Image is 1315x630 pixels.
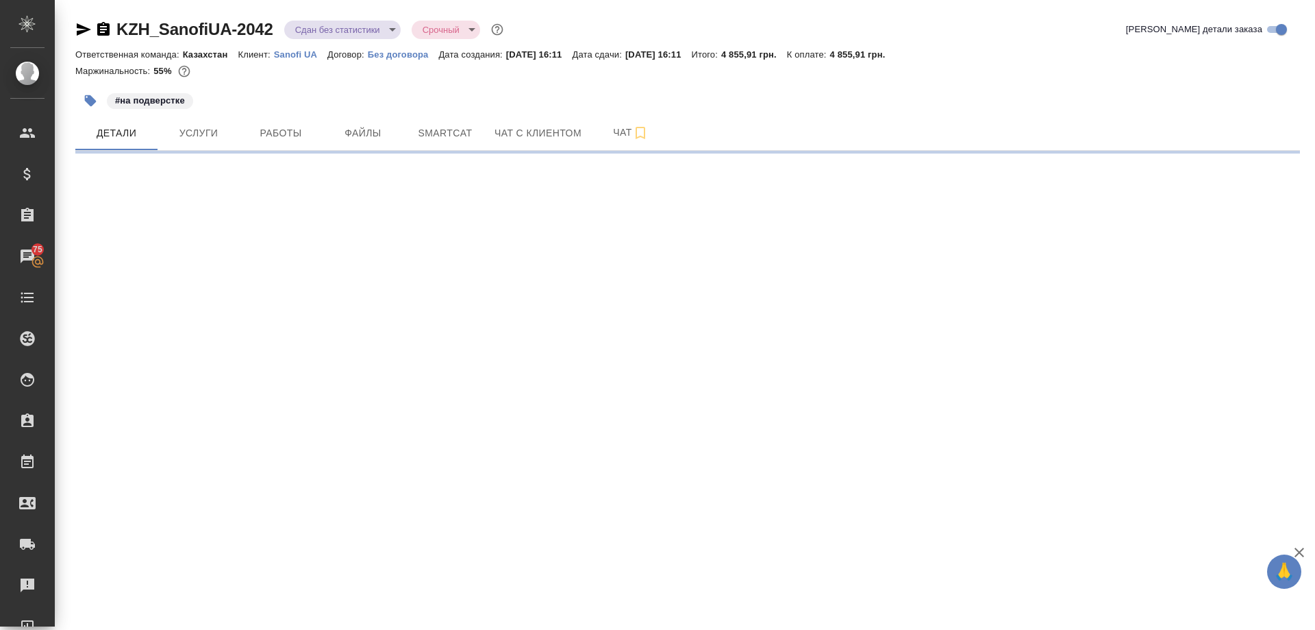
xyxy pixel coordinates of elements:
div: Сдан без статистики [412,21,480,39]
span: 75 [25,243,51,256]
button: Добавить тэг [75,86,105,116]
a: Без договора [368,48,439,60]
a: Sanofi UA [274,48,327,60]
p: Договор: [327,49,368,60]
p: Итого: [692,49,721,60]
a: KZH_SanofiUA-2042 [116,20,273,38]
p: Sanofi UA [274,49,327,60]
p: 4 855,91 грн. [830,49,896,60]
span: 🙏 [1273,557,1296,586]
p: К оплате: [787,49,830,60]
button: 1551.20 UAH; 512.00 RUB; [175,62,193,80]
p: 4 855,91 грн. [721,49,787,60]
span: Чат с клиентом [494,125,581,142]
p: Клиент: [238,49,273,60]
p: 55% [153,66,175,76]
p: Казахстан [183,49,238,60]
span: [PERSON_NAME] детали заказа [1126,23,1262,36]
a: 75 [3,239,51,274]
button: Скопировать ссылку [95,21,112,38]
button: 🙏 [1267,555,1301,589]
button: Сдан без статистики [291,24,384,36]
p: Маржинальность: [75,66,153,76]
p: Дата создания: [438,49,505,60]
p: Дата сдачи: [572,49,625,60]
button: Доп статусы указывают на важность/срочность заказа [488,21,506,38]
button: Скопировать ссылку для ЯМессенджера [75,21,92,38]
p: Без договора [368,49,439,60]
p: #на подверстке [115,94,185,108]
span: на подверстке [105,94,195,106]
span: Smartcat [412,125,478,142]
span: Работы [248,125,314,142]
span: Услуги [166,125,231,142]
span: Детали [84,125,149,142]
div: Сдан без статистики [284,21,401,39]
p: Ответственная команда: [75,49,183,60]
p: [DATE] 16:11 [625,49,692,60]
span: Файлы [330,125,396,142]
p: [DATE] 16:11 [506,49,573,60]
button: Срочный [418,24,464,36]
svg: Подписаться [632,125,649,141]
span: Чат [598,124,664,141]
